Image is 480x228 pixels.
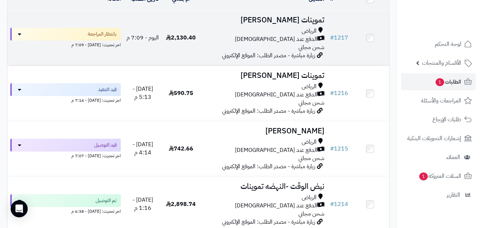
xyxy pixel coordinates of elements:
span: قيد التنفيذ [98,86,117,93]
a: المراجعات والأسئلة [401,92,476,109]
a: #1216 [330,89,348,97]
span: الرياض [302,193,317,202]
span: زيارة مباشرة - مصدر الطلب: الموقع الإلكتروني [222,107,315,115]
span: 1 [436,78,444,86]
span: 1 [419,173,428,180]
span: 742.66 [169,144,193,153]
span: # [330,89,334,97]
span: # [330,33,334,42]
a: التقارير [401,186,476,203]
div: اخر تحديث: [DATE] - 7:14 م [10,96,121,104]
h3: [PERSON_NAME] [203,127,324,135]
div: اخر تحديث: [DATE] - 7:09 م [10,41,121,48]
a: العملاء [401,149,476,166]
span: الرياض [302,27,317,35]
a: السلات المتروكة1 [401,168,476,185]
span: [DATE] - 1:16 م [133,196,153,212]
span: الرياض [302,83,317,91]
div: اخر تحديث: [DATE] - 6:38 م [10,207,121,214]
span: شحن مجاني [298,99,324,107]
span: # [330,200,334,208]
span: السلات المتروكة [419,171,461,181]
span: قيد التوصيل [94,142,117,149]
h3: تموينات [PERSON_NAME] [203,71,324,80]
span: المراجعات والأسئلة [421,96,461,106]
a: طلبات الإرجاع [401,111,476,128]
span: شحن مجاني [298,43,324,52]
span: تم التوصيل [96,197,117,204]
span: [DATE] - 5:13 م [133,85,153,101]
a: إشعارات التحويلات البنكية [401,130,476,147]
span: 590.75 [169,89,193,97]
img: logo-2.png [432,5,473,20]
span: الأقسام والمنتجات [422,58,461,68]
h3: تموينات [PERSON_NAME] [203,16,324,24]
span: شحن مجاني [298,210,324,218]
a: #1217 [330,33,348,42]
span: شحن مجاني [298,154,324,163]
a: #1214 [330,200,348,208]
span: الدفع عند [DEMOGRAPHIC_DATA] [235,202,317,210]
span: اليوم - 7:09 م [126,33,159,42]
div: Open Intercom Messenger [11,200,28,217]
span: إشعارات التحويلات البنكية [407,133,461,143]
span: الرياض [302,138,317,146]
a: الطلبات1 [401,73,476,90]
span: الدفع عند [DEMOGRAPHIC_DATA] [235,91,317,99]
a: لوحة التحكم [401,36,476,53]
span: التقارير [447,190,460,200]
a: #1215 [330,144,348,153]
span: 2,130.40 [166,33,196,42]
span: الطلبات [435,77,461,87]
span: زيارة مباشرة - مصدر الطلب: الموقع الإلكتروني [222,218,315,226]
span: بانتظار المراجعة [88,31,117,38]
span: الدفع عند [DEMOGRAPHIC_DATA] [235,35,317,43]
span: الدفع عند [DEMOGRAPHIC_DATA] [235,146,317,154]
span: زيارة مباشرة - مصدر الطلب: الموقع الإلكتروني [222,162,315,171]
span: زيارة مباشرة - مصدر الطلب: الموقع الإلكتروني [222,51,315,60]
span: # [330,144,334,153]
span: 2,898.74 [166,200,196,208]
h3: نبض الوقت -النهضه تموينات [203,182,324,191]
span: طلبات الإرجاع [432,115,461,124]
span: لوحة التحكم [435,39,461,49]
span: [DATE] - 4:14 م [133,140,153,157]
span: العملاء [446,152,460,162]
div: اخر تحديث: [DATE] - 7:07 م [10,152,121,159]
